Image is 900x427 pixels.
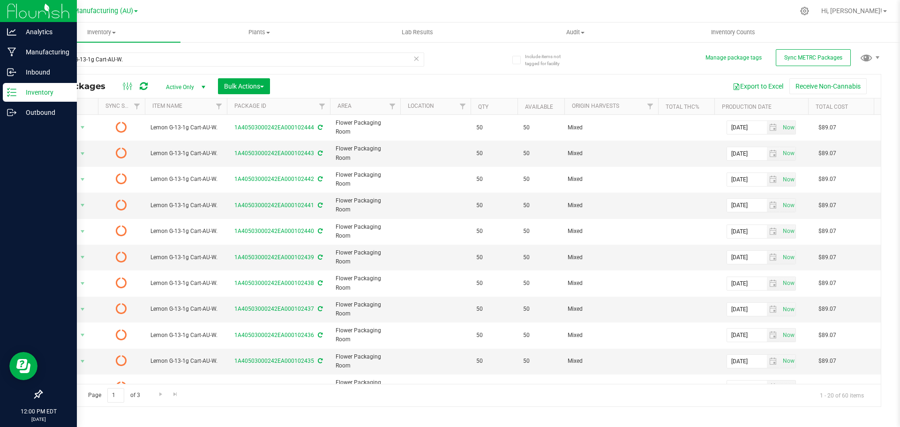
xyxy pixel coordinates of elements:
[154,388,167,401] a: Go to the next page
[698,28,768,37] span: Inventory Counts
[7,47,16,57] inline-svg: Manufacturing
[150,279,221,288] span: Lemon G-13-1g Cart-AU-W.
[812,388,871,402] span: 1 - 20 of 60 items
[476,357,512,366] span: 50
[780,121,796,135] span: Set Current date
[234,103,266,109] a: Package ID
[780,173,796,187] span: Set Current date
[568,331,655,340] div: Value 1: Mixed
[767,199,780,212] span: select
[525,104,553,110] a: Available
[767,277,780,290] span: select
[814,172,841,186] span: $89.07
[523,357,559,366] span: 50
[9,352,37,380] iframe: Resource center
[767,355,780,368] span: select
[7,67,16,77] inline-svg: Inbound
[767,381,780,394] span: select
[814,381,841,394] span: $89.07
[476,331,512,340] span: 50
[413,52,420,65] span: Clear
[336,144,395,162] span: Flower Packaging Room
[780,329,795,342] span: select
[722,104,772,110] a: Production Date
[476,253,512,262] span: 50
[568,279,655,288] div: Value 1: Mixed
[316,358,322,364] span: Sync from Compliance System
[523,201,559,210] span: 50
[16,67,73,78] p: Inbound
[780,199,796,212] span: Set Current date
[476,123,512,132] span: 50
[814,199,841,212] span: $89.07
[41,52,424,67] input: Search Package ID, Item Name, SKU, Lot or Part Number...
[107,388,124,403] input: 1
[150,331,221,340] span: Lemon G-13-1g Cart-AU-W.
[666,104,699,110] a: Total THC%
[523,383,559,392] span: 50
[211,98,227,114] a: Filter
[234,150,314,157] a: 1A40503000242EA000102443
[523,149,559,158] span: 50
[780,173,795,186] span: select
[478,104,488,110] a: Qty
[476,227,512,236] span: 50
[780,251,796,264] span: Set Current date
[218,78,270,94] button: Bulk Actions
[224,82,264,90] span: Bulk Actions
[780,303,795,316] span: select
[568,383,655,392] div: Value 1: Mixed
[181,28,338,37] span: Plants
[814,147,841,160] span: $89.07
[523,331,559,340] span: 50
[476,305,512,314] span: 50
[77,173,89,186] span: select
[77,121,89,134] span: select
[234,176,314,182] a: 1A40503000242EA000102442
[780,329,796,342] span: Set Current date
[77,277,89,290] span: select
[169,388,182,401] a: Go to the last page
[22,28,180,37] span: Inventory
[523,305,559,314] span: 50
[780,225,796,238] span: Set Current date
[336,378,395,396] span: Flower Packaging Room
[129,98,145,114] a: Filter
[316,254,322,261] span: Sync from Compliance System
[80,388,148,403] span: Page of 3
[780,303,796,316] span: Set Current date
[408,103,434,109] a: Location
[336,274,395,292] span: Flower Packaging Room
[780,147,795,160] span: select
[234,228,314,234] a: 1A40503000242EA000102440
[234,124,314,131] a: 1A40503000242EA000102444
[116,354,127,367] span: Pending Sync
[234,280,314,286] a: 1A40503000242EA000102438
[77,199,89,212] span: select
[116,199,127,212] span: Pending Sync
[54,7,133,15] span: Stash Manufacturing (AU)
[780,354,796,368] span: Set Current date
[16,46,73,58] p: Manufacturing
[234,306,314,312] a: 1A40503000242EA000102437
[799,7,810,15] div: Manage settings
[315,98,330,114] a: Filter
[150,227,221,236] span: Lemon G-13-1g Cart-AU-W.
[767,173,780,186] span: select
[767,225,780,238] span: select
[767,147,780,160] span: select
[16,87,73,98] p: Inventory
[780,225,795,238] span: select
[336,223,395,240] span: Flower Packaging Room
[568,305,655,314] div: Value 1: Mixed
[77,251,89,264] span: select
[116,381,127,394] span: Pending Sync
[780,121,795,134] span: select
[780,251,795,264] span: select
[821,7,882,15] span: Hi, [PERSON_NAME]!
[523,123,559,132] span: 50
[780,381,795,394] span: select
[150,305,221,314] span: Lemon G-13-1g Cart-AU-W.
[152,103,182,109] a: Item Name
[150,149,221,158] span: Lemon G-13-1g Cart-AU-W.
